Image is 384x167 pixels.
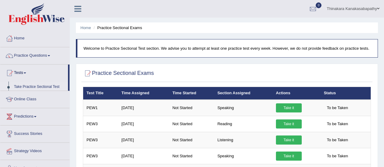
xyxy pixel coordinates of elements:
td: [DATE] [118,116,169,132]
th: Actions [273,87,321,100]
td: Speaking [214,148,273,164]
th: Time Assigned [118,87,169,100]
a: Strategy Videos [0,143,70,158]
span: 0 [316,2,322,8]
td: PEW3 [83,116,118,132]
td: Not Started [169,132,214,148]
th: Time Started [169,87,214,100]
a: Take it [276,103,302,112]
td: Not Started [169,100,214,116]
a: Practice Questions [0,47,70,62]
a: Home [0,30,70,45]
a: Take it [276,119,302,129]
a: Tests [0,65,68,80]
td: Reading [214,116,273,132]
a: Take it [276,135,302,145]
th: Section Assigned [214,87,273,100]
td: [DATE] [118,100,169,116]
td: Not Started [169,116,214,132]
a: Take Practice Sectional Test [11,82,68,92]
h2: Practice Sectional Exams [83,69,154,78]
a: Success Stories [0,125,70,141]
a: Predictions [0,108,70,123]
span: To be Taken [324,103,351,112]
span: To be Taken [324,152,351,161]
td: PEW3 [83,132,118,148]
td: [DATE] [118,132,169,148]
td: [DATE] [118,148,169,164]
li: Practice Sectional Exams [92,25,142,31]
th: Status [321,87,371,100]
a: Take it [276,152,302,161]
td: PEW3 [83,148,118,164]
a: Online Class [0,91,70,106]
th: Test Title [83,87,118,100]
td: Speaking [214,100,273,116]
p: Welcome to Practice Sectional Test section. We advise you to attempt at least one practice test e... [83,45,372,51]
span: To be Taken [324,135,351,145]
span: To be Taken [324,119,351,129]
td: Not Started [169,148,214,164]
td: PEW1 [83,100,118,116]
td: Listening [214,132,273,148]
a: Home [80,25,91,30]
